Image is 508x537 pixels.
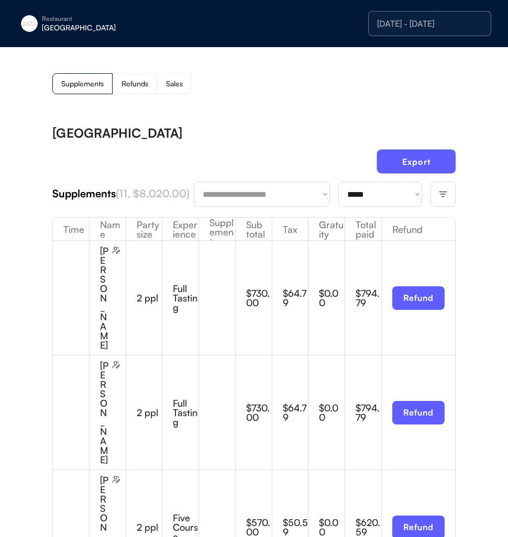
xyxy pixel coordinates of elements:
[356,288,381,307] div: $794.79
[112,475,120,484] img: users-edit.svg
[377,19,482,28] div: [DATE] - [DATE]
[392,401,445,424] button: Refund
[236,220,272,239] div: Sub total
[112,246,120,254] img: users-edit.svg
[162,220,198,239] div: Experience
[319,403,345,422] div: $0.00
[137,408,162,417] div: 2 ppl
[356,518,381,536] div: $620.59
[21,15,38,32] img: eleven-madison-park-new-york-ny-logo-1.jpg
[137,293,162,303] div: 2 ppl
[283,518,308,536] div: $50.59
[283,403,308,422] div: $64.79
[122,80,148,87] div: Refunds
[319,288,345,307] div: $0.00
[100,361,110,464] div: [PERSON_NAME]
[319,518,345,536] div: $0.00
[52,127,182,139] div: [GEOGRAPHIC_DATA]
[283,288,308,307] div: $64.79
[382,225,455,234] div: Refund
[116,187,190,200] font: (11, $8,020.00)
[199,218,235,246] div: Supplements
[392,286,445,310] button: Refund
[246,403,272,422] div: $730.00
[137,522,162,532] div: 2 ppl
[272,225,308,234] div: Tax
[438,189,448,199] img: filter-lines.svg
[112,361,120,369] img: users-edit.svg
[345,220,381,239] div: Total paid
[53,225,89,234] div: Time
[42,24,174,31] div: [GEOGRAPHIC_DATA]
[166,80,183,87] div: Sales
[308,220,345,239] div: Gratuity
[246,288,272,307] div: $730.00
[100,246,110,350] div: [PERSON_NAME]
[52,186,194,201] div: Supplements
[90,220,126,239] div: Name
[61,80,104,87] div: Supplements
[173,398,198,427] div: Full Tasting
[246,518,272,536] div: $570.00
[42,16,174,22] div: Restaurant
[377,150,456,173] button: Export
[126,220,162,239] div: Party size
[173,284,198,312] div: Full Tasting
[356,403,381,422] div: $794.79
